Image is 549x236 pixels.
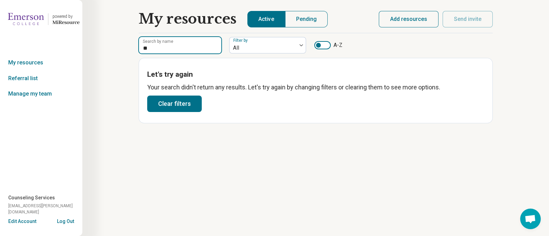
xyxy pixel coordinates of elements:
[285,11,328,27] button: Pending
[520,209,541,229] div: Open chat
[139,11,236,27] h1: My resources
[8,203,82,215] span: [EMAIL_ADDRESS][PERSON_NAME][DOMAIN_NAME]
[147,83,484,91] p: Your search didn't return any results. Let's try again by changing filters or clearing them to se...
[314,41,342,49] label: A-Z
[52,13,80,20] div: powered by
[147,69,484,80] h2: Let's try again
[443,11,493,27] button: Send invite
[3,11,80,27] a: Emerson Collegepowered by
[8,194,55,201] span: Counseling Services
[247,11,285,27] button: Active
[8,11,44,27] img: Emerson College
[147,96,202,112] button: Clear filters
[8,218,36,225] button: Edit Account
[379,11,439,27] button: Add resources
[143,39,173,44] label: Search by name
[57,218,74,223] button: Log Out
[233,38,249,43] label: Filter by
